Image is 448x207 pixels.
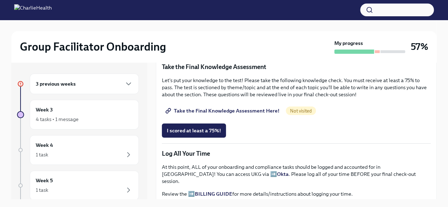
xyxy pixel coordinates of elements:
[162,63,431,71] p: Take the Final Knowledge Assessment
[17,135,139,165] a: Week 41 task
[162,104,284,118] a: Take the Final Knowledge Assessment Here!
[36,106,53,114] h6: Week 3
[36,80,76,88] h6: 3 previous weeks
[36,151,48,158] div: 1 task
[286,108,316,114] span: Not visited
[162,77,431,98] p: Let's put your knowledge to the test! Please take the following knowledge check. You must receive...
[277,171,289,177] a: Okta
[36,177,53,184] h6: Week 5
[14,4,52,16] img: CharlieHealth
[36,186,48,194] div: 1 task
[17,171,139,200] a: Week 51 task
[162,123,226,138] button: I scored at least a 75%!
[167,107,279,114] span: Take the Final Knowledge Assessment Here!
[36,141,53,149] h6: Week 4
[162,163,431,185] p: At this point, ALL of your onboarding and compliance tasks should be logged and accounted for in ...
[162,149,431,158] p: Log All Your Time
[334,40,363,47] strong: My progress
[167,127,221,134] span: I scored at least a 75%!
[162,190,431,197] p: Review the ➡️ for more details/instructions about logging your time.
[30,74,139,94] div: 3 previous weeks
[36,116,79,123] div: 4 tasks • 1 message
[20,40,166,54] h2: Group Facilitator Onboarding
[195,191,232,197] a: BILLING GUIDE
[17,100,139,130] a: Week 34 tasks • 1 message
[411,40,428,53] h3: 57%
